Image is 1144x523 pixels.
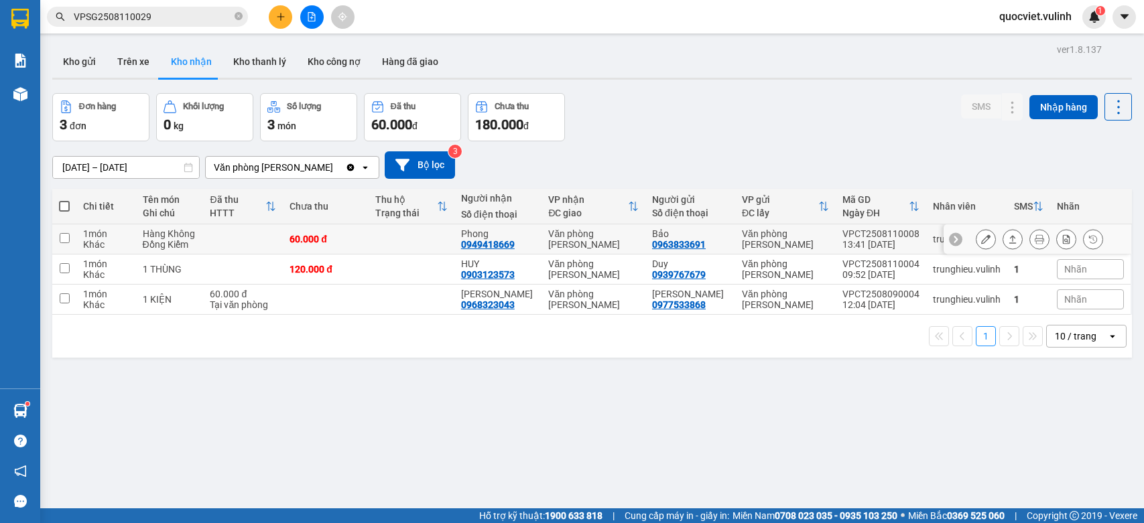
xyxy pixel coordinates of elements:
[652,239,706,250] div: 0963833691
[842,299,919,310] div: 12:04 [DATE]
[548,289,639,310] div: Văn phòng [PERSON_NAME]
[371,117,412,133] span: 60.000
[290,234,362,244] div: 60.000 đ
[842,208,909,218] div: Ngày ĐH
[742,228,829,250] div: Văn phòng [PERSON_NAME]
[989,8,1082,25] span: quocviet.vulinh
[83,269,129,280] div: Khác
[364,93,461,141] button: Đã thu60.000đ
[976,326,996,346] button: 1
[371,46,449,78] button: Hàng đã giao
[479,508,602,523] span: Hỗ trợ kỹ thuật:
[1088,11,1100,23] img: icon-new-feature
[210,289,276,299] div: 60.000 đ
[652,299,706,310] div: 0977533868
[652,269,706,280] div: 0939767679
[338,12,347,21] span: aim
[1057,201,1124,212] div: Nhãn
[83,289,129,299] div: 1 món
[468,93,565,141] button: Chưa thu180.000đ
[375,208,437,218] div: Trạng thái
[1007,189,1050,224] th: Toggle SortBy
[1055,329,1096,343] div: 10 / trang
[947,510,1005,521] strong: 0369 525 060
[210,194,265,205] div: Đã thu
[210,208,265,218] div: HTTT
[25,402,29,406] sup: 1
[174,121,184,131] span: kg
[461,258,535,269] div: HUY
[548,194,628,205] div: VP nhận
[160,46,223,78] button: Kho nhận
[1014,294,1043,305] div: 1
[1057,42,1102,57] div: ver 1.8.137
[13,404,27,418] img: warehouse-icon
[742,258,829,280] div: Văn phòng [PERSON_NAME]
[461,289,535,299] div: MINH THUẬN
[461,239,515,250] div: 0949418669
[1029,95,1098,119] button: Nhập hàng
[14,465,27,477] span: notification
[83,299,129,310] div: Khác
[83,228,129,239] div: 1 món
[1014,201,1033,212] div: SMS
[369,189,454,224] th: Toggle SortBy
[183,102,224,111] div: Khối lượng
[842,228,919,239] div: VPCT2508110008
[613,508,615,523] span: |
[385,151,455,179] button: Bộ lọc
[53,157,199,178] input: Select a date range.
[933,234,1001,244] div: trunghieu.vulinh
[164,117,171,133] span: 0
[83,239,129,250] div: Khác
[290,201,362,212] div: Chưa thu
[842,269,919,280] div: 09:52 [DATE]
[1015,508,1017,523] span: |
[548,258,639,280] div: Văn phòng [PERSON_NAME]
[652,208,728,218] div: Số điện thoại
[297,46,371,78] button: Kho công nợ
[13,54,27,68] img: solution-icon
[14,435,27,447] span: question-circle
[735,189,836,224] th: Toggle SortBy
[652,194,728,205] div: Người gửi
[267,117,275,133] span: 3
[290,264,362,275] div: 120.000 đ
[331,5,355,29] button: aim
[52,93,149,141] button: Đơn hàng3đơn
[1096,6,1105,15] sup: 1
[842,239,919,250] div: 13:41 [DATE]
[842,194,909,205] div: Mã GD
[52,46,107,78] button: Kho gửi
[74,9,232,24] input: Tìm tên, số ĐT hoặc mã đơn
[300,5,324,29] button: file-add
[60,117,67,133] span: 3
[1064,264,1087,275] span: Nhãn
[933,201,1001,212] div: Nhân viên
[70,121,86,131] span: đơn
[83,258,129,269] div: 1 món
[901,513,905,518] span: ⚪️
[235,12,243,20] span: close-circle
[143,228,197,250] div: Hàng Không Đồng Kiểm
[143,194,197,205] div: Tên món
[475,117,523,133] span: 180.000
[13,87,27,101] img: warehouse-icon
[495,102,529,111] div: Chưa thu
[1003,229,1023,249] div: Giao hàng
[842,289,919,299] div: VPCT2508090004
[156,93,253,141] button: Khối lượng0kg
[461,228,535,239] div: Phong
[79,102,116,111] div: Đơn hàng
[933,264,1001,275] div: trunghieu.vulinh
[933,294,1001,305] div: trunghieu.vulinh
[625,508,729,523] span: Cung cấp máy in - giấy in:
[345,162,356,173] svg: Clear value
[269,5,292,29] button: plus
[14,495,27,508] span: message
[334,161,336,174] input: Selected Văn phòng Cao Thắng.
[375,194,437,205] div: Thu hộ
[548,208,628,218] div: ĐC giao
[203,189,283,224] th: Toggle SortBy
[742,194,818,205] div: VP gửi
